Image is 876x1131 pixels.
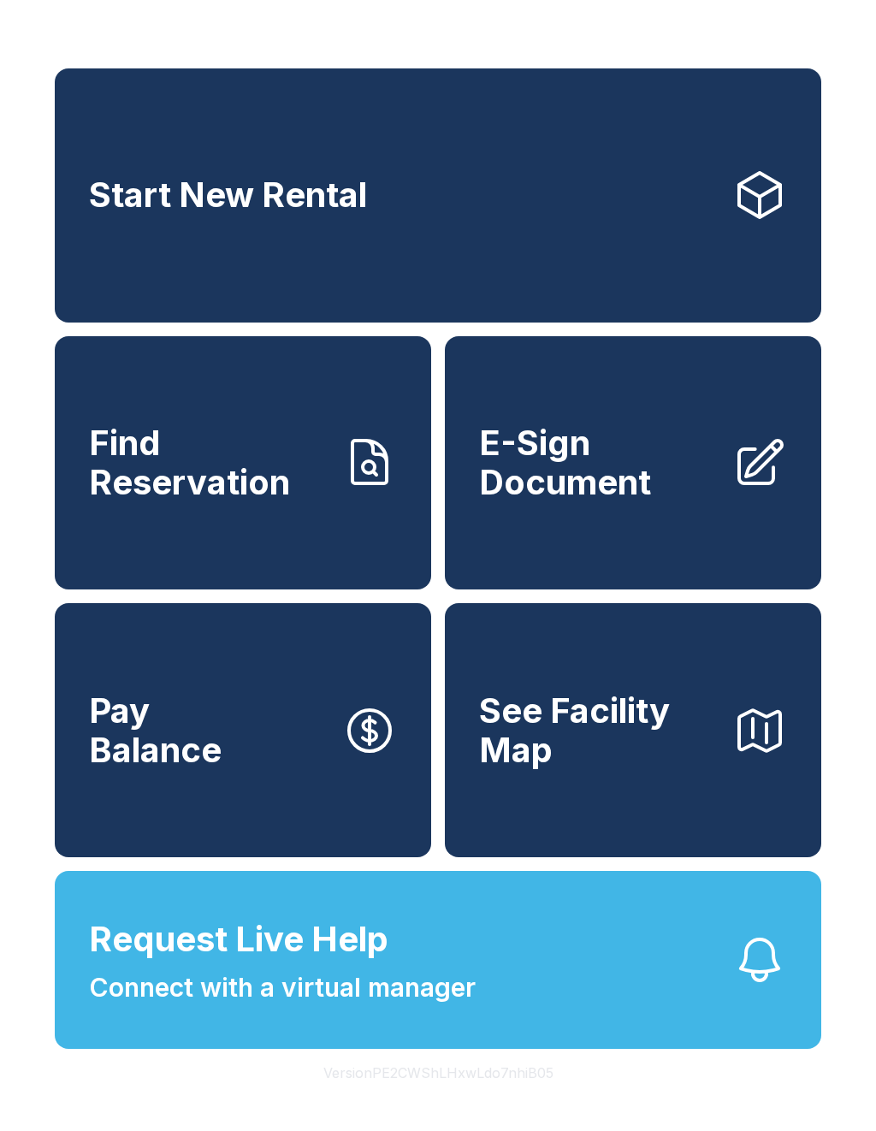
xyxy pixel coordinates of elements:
[445,336,821,590] a: E-Sign Document
[89,175,367,215] span: Start New Rental
[310,1049,567,1097] button: VersionPE2CWShLHxwLdo7nhiB05
[55,871,821,1049] button: Request Live HelpConnect with a virtual manager
[89,423,328,501] span: Find Reservation
[55,336,431,590] a: Find Reservation
[445,603,821,857] button: See Facility Map
[479,423,719,501] span: E-Sign Document
[55,68,821,323] a: Start New Rental
[89,691,222,769] span: Pay Balance
[89,914,388,965] span: Request Live Help
[55,603,431,857] a: PayBalance
[479,691,719,769] span: See Facility Map
[89,968,476,1007] span: Connect with a virtual manager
